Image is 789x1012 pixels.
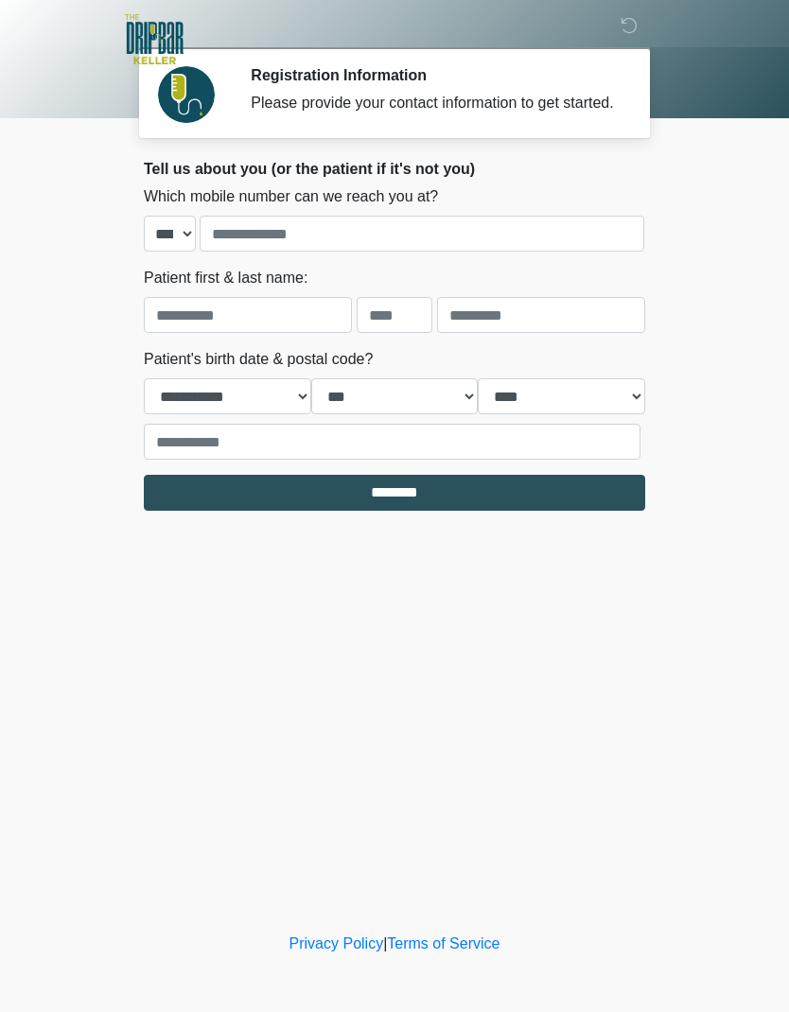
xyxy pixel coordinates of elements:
[158,66,215,123] img: Agent Avatar
[289,935,384,951] a: Privacy Policy
[251,92,617,114] div: Please provide your contact information to get started.
[383,935,387,951] a: |
[144,185,438,208] label: Which mobile number can we reach you at?
[125,14,184,64] img: The DRIPBaR - Keller Logo
[144,160,645,178] h2: Tell us about you (or the patient if it's not you)
[144,348,373,371] label: Patient's birth date & postal code?
[144,267,307,289] label: Patient first & last name:
[387,935,500,951] a: Terms of Service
